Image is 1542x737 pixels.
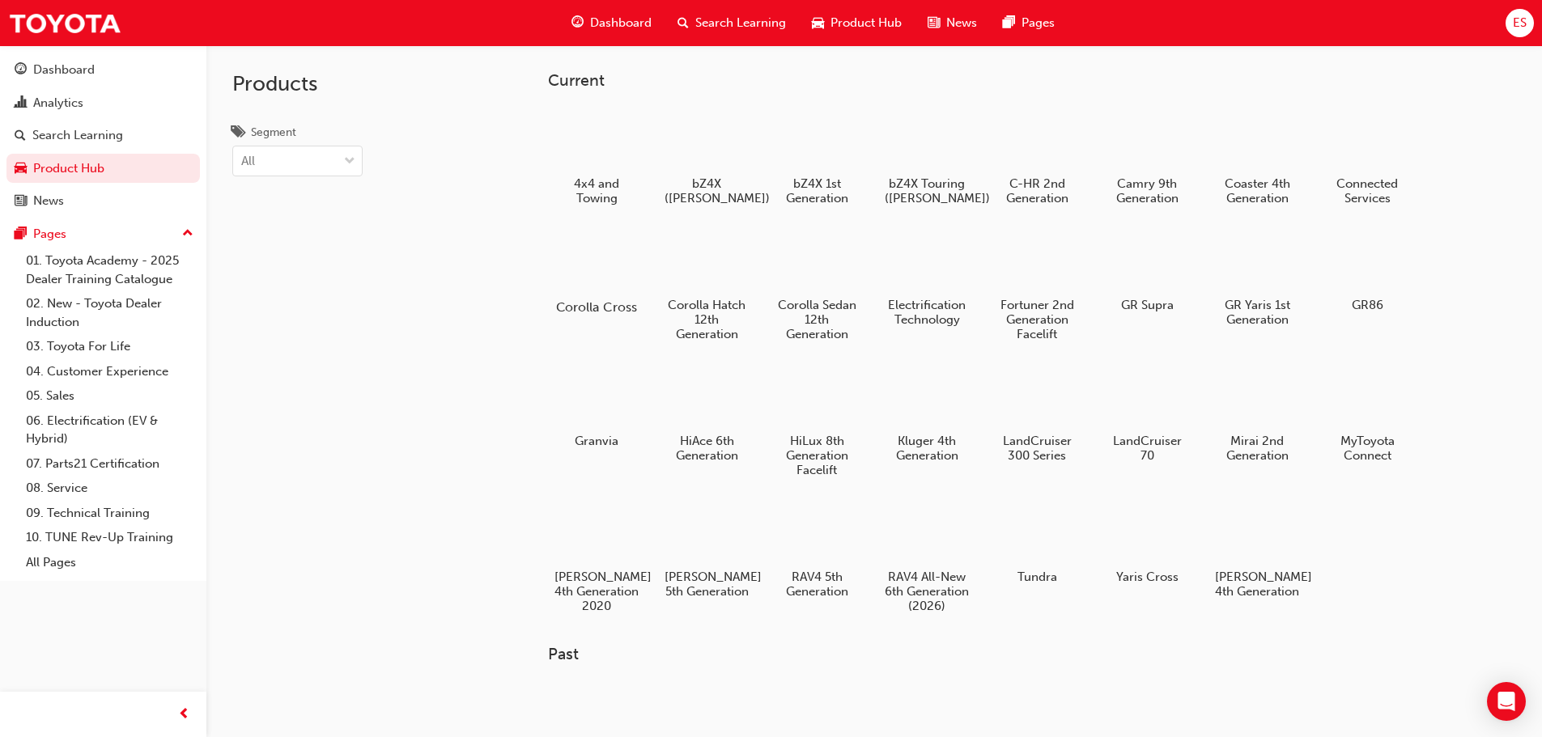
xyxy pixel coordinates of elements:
a: 04. Customer Experience [19,359,200,384]
span: Product Hub [830,14,902,32]
h5: Yaris Cross [1105,570,1190,584]
h5: C-HR 2nd Generation [995,176,1080,205]
a: Yaris Cross [1098,496,1196,590]
span: tags-icon [232,126,244,141]
span: pages-icon [1003,13,1015,33]
span: car-icon [15,162,27,176]
span: News [946,14,977,32]
span: ES [1513,14,1527,32]
a: 01. Toyota Academy - 2025 Dealer Training Catalogue [19,248,200,291]
a: GR Supra [1098,224,1196,318]
h5: [PERSON_NAME] 5th Generation [665,570,750,599]
a: HiLux 8th Generation Facelift [768,360,865,483]
div: News [33,192,64,210]
span: news-icon [15,194,27,209]
h5: Electrification Technology [885,298,970,327]
a: 09. Technical Training [19,501,200,526]
a: Analytics [6,88,200,118]
a: [PERSON_NAME] 4th Generation [1209,496,1306,604]
button: Pages [6,219,200,249]
a: 4x4 and Towing [548,103,645,211]
h5: Connected Services [1325,176,1410,205]
a: RAV4 All-New 6th Generation (2026) [878,496,975,619]
a: 03. Toyota For Life [19,334,200,359]
div: Dashboard [33,61,95,79]
a: pages-iconPages [990,6,1068,40]
a: 10. TUNE Rev-Up Training [19,525,200,550]
h5: LandCruiser 300 Series [995,434,1080,463]
span: car-icon [812,13,824,33]
a: Connected Services [1319,103,1416,211]
h5: Kluger 4th Generation [885,434,970,463]
h5: HiLux 8th Generation Facelift [775,434,860,477]
h2: Products [232,71,363,97]
span: news-icon [928,13,940,33]
h5: HiAce 6th Generation [665,434,750,463]
a: Electrification Technology [878,224,975,332]
span: guage-icon [571,13,584,33]
span: search-icon [15,129,26,143]
a: GR Yaris 1st Generation [1209,224,1306,332]
span: up-icon [182,223,193,244]
h3: Current [548,71,1468,90]
h5: RAV4 5th Generation [775,570,860,599]
span: guage-icon [15,63,27,78]
span: down-icon [344,151,355,172]
h5: Coaster 4th Generation [1215,176,1300,205]
a: search-iconSearch Learning [665,6,799,40]
a: [PERSON_NAME] 5th Generation [658,496,755,604]
div: Open Intercom Messenger [1487,682,1526,721]
a: 08. Service [19,476,200,501]
a: Corolla Cross [548,224,645,318]
span: pages-icon [15,227,27,242]
span: search-icon [678,13,689,33]
h5: RAV4 All-New 6th Generation (2026) [885,570,970,613]
a: Coaster 4th Generation [1209,103,1306,211]
div: Pages [33,225,66,244]
img: Trak [8,5,121,41]
a: Dashboard [6,55,200,85]
h5: Fortuner 2nd Generation Facelift [995,298,1080,341]
a: Fortuner 2nd Generation Facelift [988,224,1085,347]
a: [PERSON_NAME] 4th Generation 2020 [548,496,645,619]
button: ES [1506,9,1534,37]
a: Corolla Sedan 12th Generation [768,224,865,347]
a: Corolla Hatch 12th Generation [658,224,755,347]
a: 06. Electrification (EV & Hybrid) [19,409,200,451]
span: prev-icon [178,705,190,725]
a: GR86 [1319,224,1416,318]
h5: LandCruiser 70 [1105,434,1190,463]
a: All Pages [19,550,200,575]
h5: bZ4X Touring ([PERSON_NAME]) [885,176,970,205]
div: Analytics [33,94,83,112]
h5: Corolla Cross [551,299,641,315]
a: LandCruiser 300 Series [988,360,1085,468]
a: guage-iconDashboard [559,6,665,40]
h5: 4x4 and Towing [554,176,639,205]
a: Granvia [548,360,645,454]
a: RAV4 5th Generation [768,496,865,604]
h5: Granvia [554,434,639,448]
a: Tundra [988,496,1085,590]
a: Product Hub [6,154,200,184]
a: bZ4X ([PERSON_NAME]) [658,103,755,211]
a: Mirai 2nd Generation [1209,360,1306,468]
h5: GR86 [1325,298,1410,312]
a: MyToyota Connect [1319,360,1416,468]
div: All [241,152,255,171]
div: Segment [251,125,296,141]
div: Search Learning [32,126,123,145]
h5: Tundra [995,570,1080,584]
span: Pages [1022,14,1055,32]
span: Dashboard [590,14,652,32]
button: DashboardAnalyticsSearch LearningProduct HubNews [6,52,200,219]
h3: Past [548,645,1468,663]
h5: GR Yaris 1st Generation [1215,298,1300,327]
a: HiAce 6th Generation [658,360,755,468]
a: LandCruiser 70 [1098,360,1196,468]
h5: bZ4X ([PERSON_NAME]) [665,176,750,205]
a: car-iconProduct Hub [799,6,915,40]
h5: bZ4X 1st Generation [775,176,860,205]
a: bZ4X 1st Generation [768,103,865,211]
